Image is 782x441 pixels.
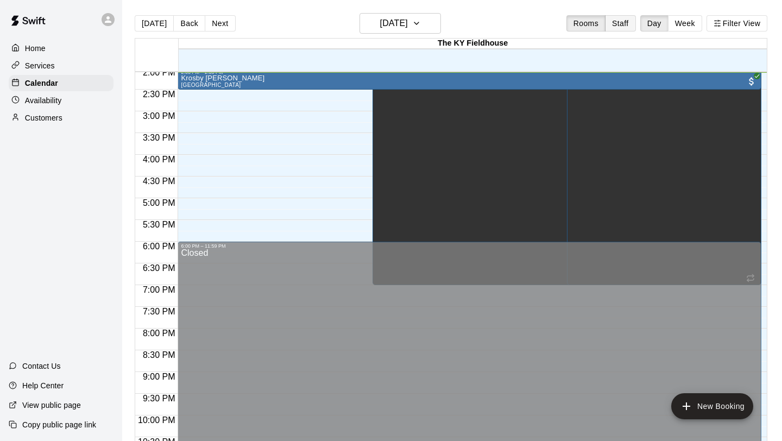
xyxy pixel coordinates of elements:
[140,263,178,273] span: 6:30 PM
[140,198,178,207] span: 5:00 PM
[140,220,178,229] span: 5:30 PM
[25,112,62,123] p: Customers
[9,92,113,109] a: Availability
[360,13,441,34] button: [DATE]
[173,15,205,31] button: Back
[135,15,174,31] button: [DATE]
[140,350,178,360] span: 8:30 PM
[707,15,767,31] button: Filter View
[25,60,55,71] p: Services
[181,70,758,75] div: 2:00 PM – 2:30 PM
[22,419,96,430] p: Copy public page link
[140,285,178,294] span: 7:00 PM
[746,76,757,87] span: All customers have paid
[181,82,241,88] span: [GEOGRAPHIC_DATA]
[140,242,178,251] span: 6:00 PM
[179,39,767,49] div: The KY Fieldhouse
[9,40,113,56] a: Home
[140,329,178,338] span: 8:00 PM
[205,15,235,31] button: Next
[140,372,178,381] span: 9:00 PM
[140,394,178,403] span: 9:30 PM
[135,415,178,425] span: 10:00 PM
[140,155,178,164] span: 4:00 PM
[9,110,113,126] a: Customers
[668,15,702,31] button: Week
[9,58,113,74] a: Services
[140,111,178,121] span: 3:00 PM
[671,393,753,419] button: add
[22,400,81,411] p: View public page
[140,90,178,99] span: 2:30 PM
[25,78,58,89] p: Calendar
[566,15,606,31] button: Rooms
[25,95,62,106] p: Availability
[140,133,178,142] span: 3:30 PM
[22,380,64,391] p: Help Center
[9,75,113,91] a: Calendar
[140,307,178,316] span: 7:30 PM
[140,68,178,77] span: 2:00 PM
[380,16,408,31] h6: [DATE]
[178,68,761,90] div: 2:00 PM – 2:30 PM: Krosby Koeninger
[181,243,758,249] div: 6:00 PM – 11:59 PM
[605,15,636,31] button: Staff
[140,177,178,186] span: 4:30 PM
[25,43,46,54] p: Home
[640,15,669,31] button: Day
[22,361,61,371] p: Contact Us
